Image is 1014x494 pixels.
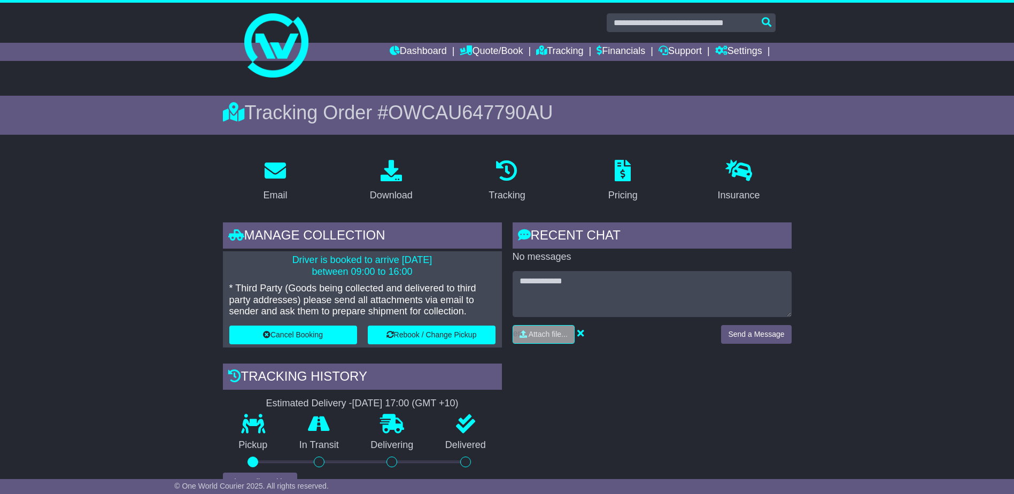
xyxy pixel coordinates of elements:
[429,439,502,451] p: Delivered
[715,43,762,61] a: Settings
[256,156,294,206] a: Email
[482,156,532,206] a: Tracking
[229,326,357,344] button: Cancel Booking
[608,188,638,203] div: Pricing
[711,156,767,206] a: Insurance
[460,43,523,61] a: Quote/Book
[489,188,525,203] div: Tracking
[229,254,496,277] p: Driver is booked to arrive [DATE] between 09:00 to 16:00
[390,43,447,61] a: Dashboard
[223,473,297,491] button: View Full Tracking
[223,101,792,124] div: Tracking Order #
[388,102,553,124] span: OWCAU647790AU
[368,326,496,344] button: Rebook / Change Pickup
[223,364,502,392] div: Tracking history
[229,283,496,318] p: * Third Party (Goods being collected and delivered to third party addresses) please send all atta...
[223,222,502,251] div: Manage collection
[363,156,420,206] a: Download
[355,439,430,451] p: Delivering
[174,482,329,490] span: © One World Courier 2025. All rights reserved.
[513,251,792,263] p: No messages
[223,398,502,410] div: Estimated Delivery -
[370,188,413,203] div: Download
[601,156,645,206] a: Pricing
[352,398,459,410] div: [DATE] 17:00 (GMT +10)
[659,43,702,61] a: Support
[513,222,792,251] div: RECENT CHAT
[721,325,791,344] button: Send a Message
[283,439,355,451] p: In Transit
[263,188,287,203] div: Email
[597,43,645,61] a: Financials
[536,43,583,61] a: Tracking
[718,188,760,203] div: Insurance
[223,439,284,451] p: Pickup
